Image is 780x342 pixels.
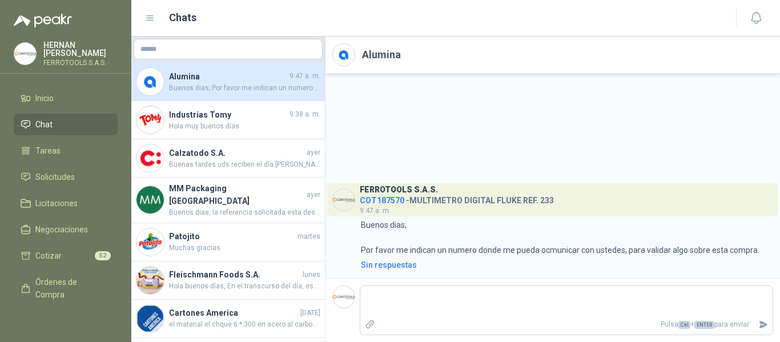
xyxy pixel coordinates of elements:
h4: Alumina [169,70,287,83]
span: martes [297,231,320,242]
h4: Fleischmann Foods S.A. [169,268,300,281]
h1: Chats [169,10,196,26]
img: Company Logo [136,228,164,256]
a: Solicitudes [14,166,118,188]
a: Company LogoMM Packaging [GEOGRAPHIC_DATA]ayerBuenos dias, la referencia solicitada esta desconti... [131,178,325,223]
span: Solicitudes [35,171,75,183]
h4: Patojito [169,230,295,243]
h2: Alumina [362,47,401,63]
span: COT187570 [360,196,404,205]
a: Company LogoPatojitomartesMuchas gracias [131,223,325,261]
span: ayer [307,190,320,200]
span: 52 [95,251,111,260]
img: Company Logo [14,43,36,65]
p: HERNAN [PERSON_NAME] [43,41,118,57]
button: Enviar [754,315,773,335]
h4: - MULTIMETRO DIGITAL FLUKE REF. 233 [360,193,554,204]
span: [DATE] [300,308,320,319]
span: Inicio [35,92,54,104]
span: ayer [307,147,320,158]
a: Company LogoIndustrias Tomy9:38 a. m.Hola muy buenos días [131,101,325,139]
p: Buenos dias; Por favor me indican un numero donde me pueda ocmunicar con ustedes, para validar al... [361,219,759,256]
img: Company Logo [136,305,164,332]
span: lunes [303,269,320,280]
h4: Cartones America [169,307,298,319]
span: Buenos dias, la referencia solicitada esta descontinuada. [169,207,320,218]
label: Adjuntar archivos [360,315,380,335]
a: Negociaciones [14,219,118,240]
img: Company Logo [333,286,355,308]
a: Tareas [14,140,118,162]
p: FERROTOOLS S.A.S. [43,59,118,66]
span: Licitaciones [35,197,78,210]
a: Órdenes de Compra [14,271,118,305]
span: Chat [35,118,53,131]
img: Company Logo [136,186,164,214]
img: Company Logo [136,144,164,172]
img: Company Logo [333,44,355,66]
span: Buenas tardes uds reciben el día [PERSON_NAME][DATE] hasta las 5: 30? [169,159,320,170]
span: Buenos dias; Por favor me indican un numero donde me pueda ocmunicar con ustedes, para validar al... [169,83,320,94]
span: 9:47 a. m. [360,207,391,215]
a: Company LogoCartones America[DATE]el material el chque 6 * 300 en acero al carbon o acero inox. s... [131,300,325,338]
img: Company Logo [136,267,164,294]
img: Company Logo [333,189,355,211]
span: Hola buenos días, En el transcurso del día, estaremos realizando la entrega de la REM005320 [169,281,320,292]
a: Sin respuestas [359,259,773,271]
span: Muchas gracias [169,243,320,254]
img: Company Logo [136,68,164,95]
span: Hola muy buenos días [169,121,320,132]
h4: Calzatodo S.A. [169,147,304,159]
img: Logo peakr [14,14,72,27]
a: Licitaciones [14,192,118,214]
span: ENTER [694,321,714,329]
span: Ctrl [678,321,690,329]
a: Remisiones [14,310,118,332]
h3: FERROTOOLS S.A.S. [360,187,438,193]
span: 9:38 a. m. [290,109,320,120]
span: Negociaciones [35,223,88,236]
span: Cotizar [35,250,62,262]
a: Company LogoAlumina9:47 a. m.Buenos dias; Por favor me indican un numero donde me pueda ocmunicar... [131,63,325,101]
a: Company LogoCalzatodo S.A.ayerBuenas tardes uds reciben el día [PERSON_NAME][DATE] hasta las 5: 30? [131,139,325,178]
span: Tareas [35,144,61,157]
span: el material el chque 6 * 300 en acero al carbon o acero inox. si es para un reemplazo por favor e... [169,319,320,330]
h4: Industrias Tomy [169,108,287,121]
div: Sin respuestas [361,259,417,271]
a: Cotizar52 [14,245,118,267]
a: Chat [14,114,118,135]
span: Órdenes de Compra [35,276,107,301]
span: 9:47 a. m. [290,71,320,82]
p: Pulsa + para enviar [380,315,754,335]
h4: MM Packaging [GEOGRAPHIC_DATA] [169,182,304,207]
a: Company LogoFleischmann Foods S.A.lunesHola buenos días, En el transcurso del día, estaremos real... [131,261,325,300]
img: Company Logo [136,106,164,134]
a: Inicio [14,87,118,109]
